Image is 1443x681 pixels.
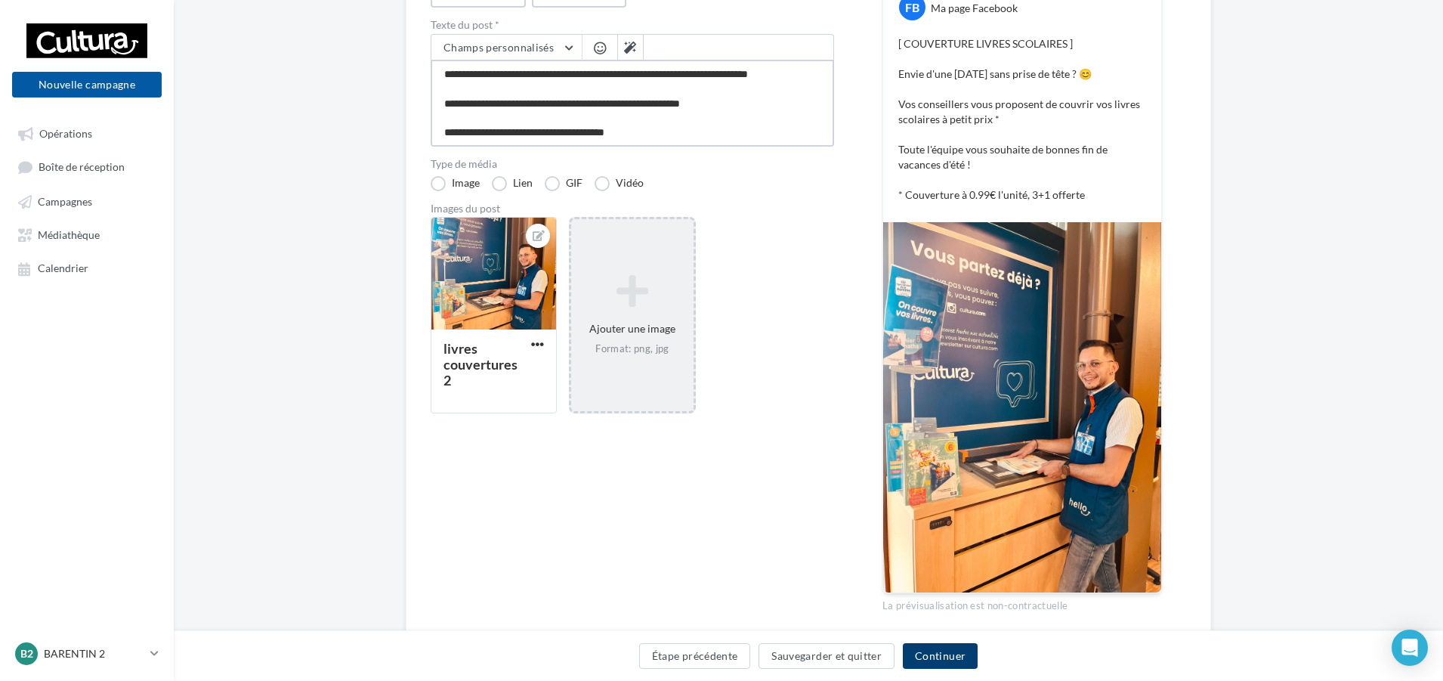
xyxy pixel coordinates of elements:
label: Type de média [431,159,834,169]
a: Calendrier [9,254,165,281]
button: Continuer [903,643,978,669]
label: Lien [492,176,533,191]
button: Nouvelle campagne [12,72,162,98]
div: La prévisualisation est non-contractuelle [882,593,1162,613]
span: Calendrier [38,262,88,275]
p: [ COUVERTURE LIVRES SCOLAIRES ] Envie d'une [DATE] sans prise de tête ? 😊 Vos conseillers vous pr... [898,36,1146,203]
button: Sauvegarder et quitter [759,643,895,669]
div: Ma page Facebook [931,1,1018,16]
div: Open Intercom Messenger [1392,630,1428,666]
span: Campagnes [38,195,92,208]
div: Images du post [431,203,834,214]
p: BARENTIN 2 [44,646,144,661]
a: Opérations [9,119,165,147]
span: Champs personnalisés [443,41,554,54]
label: Texte du post * [431,20,834,30]
label: Vidéo [595,176,644,191]
a: Boîte de réception [9,153,165,181]
a: Médiathèque [9,221,165,248]
span: Boîte de réception [39,161,125,174]
a: Campagnes [9,187,165,215]
button: Étape précédente [639,643,751,669]
label: Image [431,176,480,191]
a: B2 BARENTIN 2 [12,639,162,668]
label: GIF [545,176,582,191]
span: Opérations [39,127,92,140]
span: B2 [20,646,33,661]
span: Médiathèque [38,228,100,241]
div: livres couvertures 2 [443,340,518,388]
button: Champs personnalisés [431,35,582,60]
